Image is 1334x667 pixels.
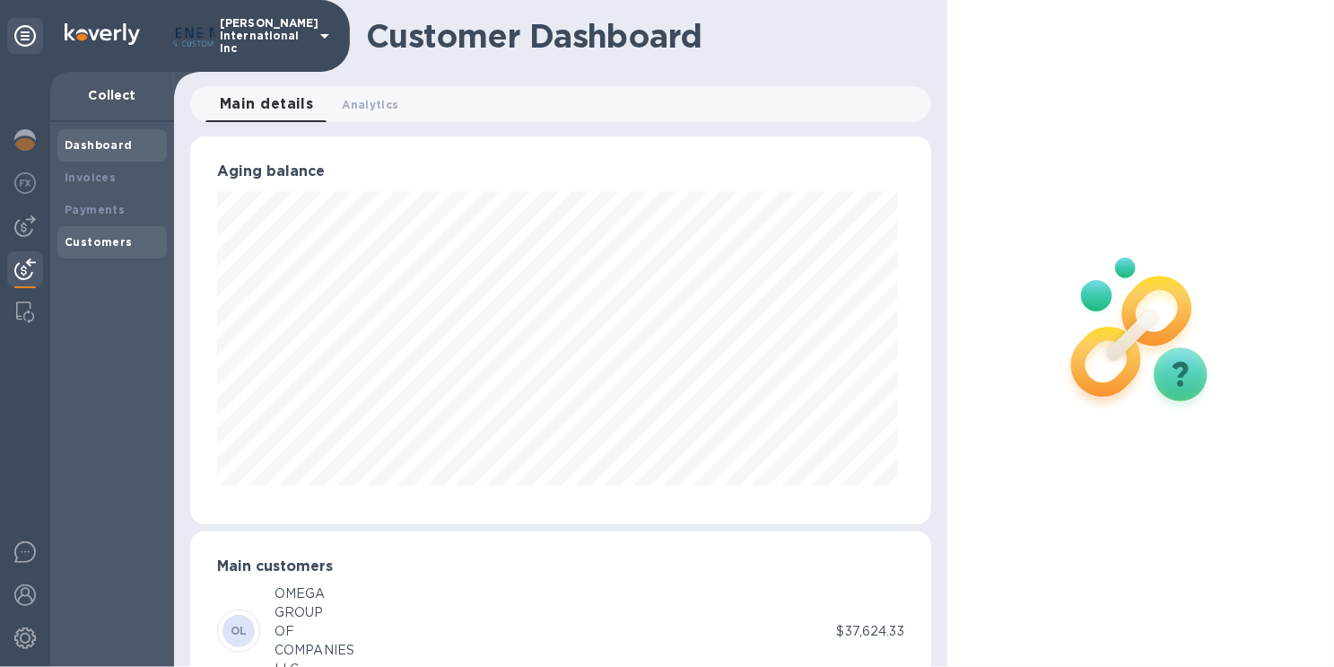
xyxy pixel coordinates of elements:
p: $37,624.33 [837,622,904,641]
p: [PERSON_NAME] International Inc [220,17,310,55]
b: Dashboard [65,138,133,152]
span: Analytics [343,95,399,114]
p: Collect [65,86,160,104]
img: Foreign exchange [14,172,36,194]
h3: Main customers [217,558,904,575]
div: COMPANIES [275,641,354,660]
div: OF [275,622,354,641]
div: GROUP [275,603,354,622]
div: OMEGA [275,584,354,603]
b: Customers [65,235,133,249]
b: Payments [65,203,125,216]
h1: Customer Dashboard [366,17,919,55]
b: OL [231,624,248,637]
div: Unpin categories [7,18,43,54]
b: Invoices [65,171,116,184]
img: Logo [65,23,140,45]
span: Main details [220,92,314,117]
h3: Aging balance [217,163,904,180]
